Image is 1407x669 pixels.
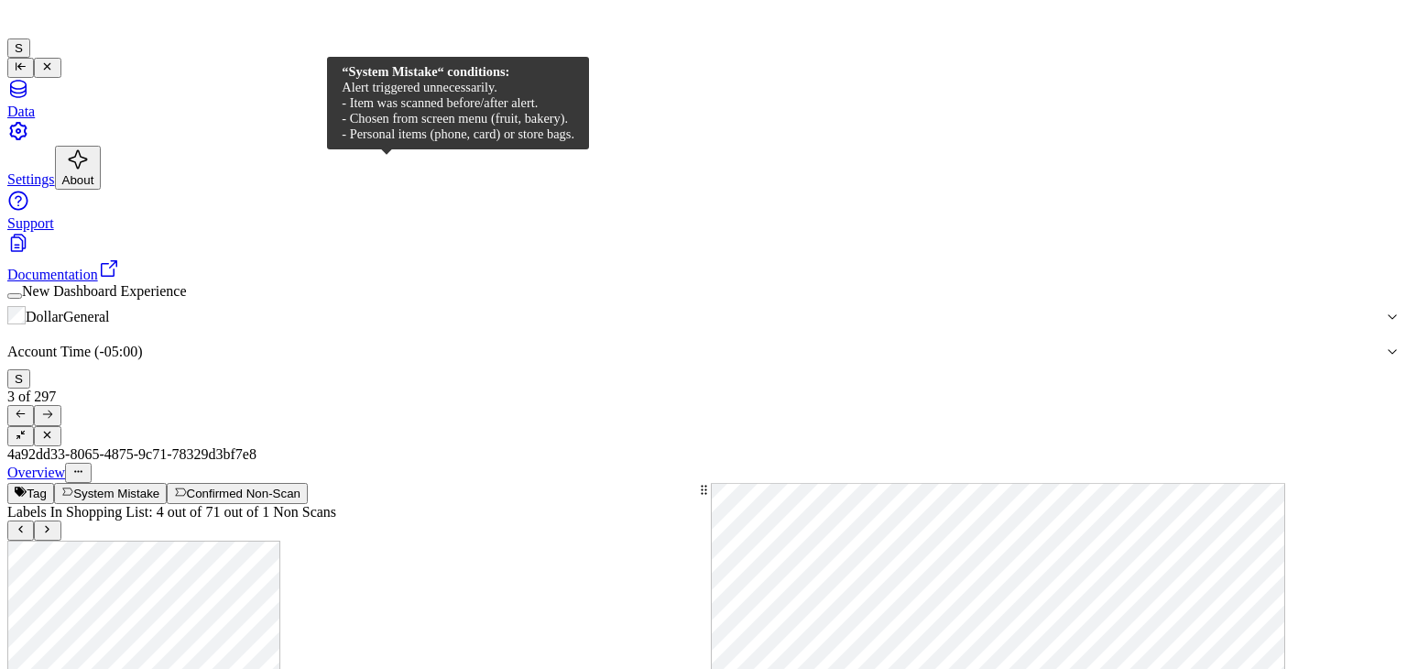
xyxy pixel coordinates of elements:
[167,483,308,503] button: Confirmed Non-Scan
[55,146,102,190] button: About
[7,120,1400,187] a: Settings
[15,41,23,55] span: S
[7,504,697,541] span: 1 out of 1 Non Scans
[7,389,56,404] span: 3 of 297
[7,58,34,78] button: Toggle Navigation
[7,38,30,58] button: S
[7,369,30,389] button: S
[7,446,1400,463] div: 4a92dd33-8065-4875-9c71-78329d3bf7e8
[34,58,60,78] button: Toggle Navigation
[7,190,1400,231] a: Support
[7,78,1400,119] a: Data
[54,483,167,503] button: System Mistake
[7,504,213,520] span: Labels In Shopping List: 4 out of 7
[7,465,65,480] a: Overview
[7,232,1400,282] a: Documentation
[7,483,54,503] button: Tag
[7,283,1400,300] div: New Dashboard Experience
[15,372,23,386] span: S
